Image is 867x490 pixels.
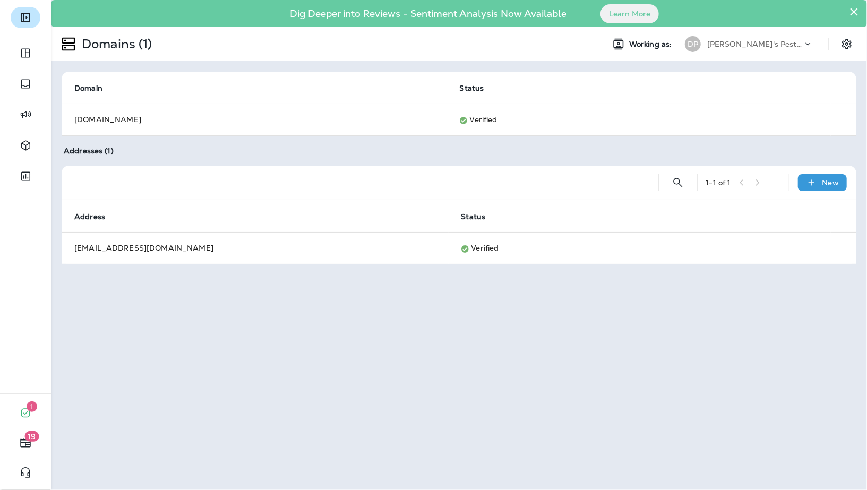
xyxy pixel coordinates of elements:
button: Learn More [600,4,659,23]
span: Addresses (1) [64,146,114,156]
span: Address [74,212,105,221]
button: Expand Sidebar [11,7,40,28]
span: Domain [74,84,102,93]
button: Settings [837,35,856,54]
button: Search Addresses [667,172,689,193]
span: Domain [74,83,116,93]
span: Working as: [629,40,674,49]
p: Dig Deeper into Reviews - Sentiment Analysis Now Available [259,12,597,15]
button: 19 [11,432,40,453]
span: Status [461,212,486,221]
button: Close [849,3,859,20]
div: DP [685,36,701,52]
p: Domains (1) [78,36,152,52]
span: Status [460,84,484,93]
td: [DOMAIN_NAME] [62,104,447,135]
span: Status [460,83,498,93]
button: 1 [11,402,40,424]
p: New [822,178,839,187]
span: 1 [27,401,37,412]
td: [EMAIL_ADDRESS][DOMAIN_NAME] [62,232,449,264]
span: 19 [25,431,39,442]
span: Status [461,212,500,221]
span: Address [74,212,119,221]
div: 1 - 1 of 1 [706,178,731,187]
td: Verified [447,104,831,135]
td: Verified [449,232,831,264]
p: [PERSON_NAME]'s Pest Control [707,40,803,48]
